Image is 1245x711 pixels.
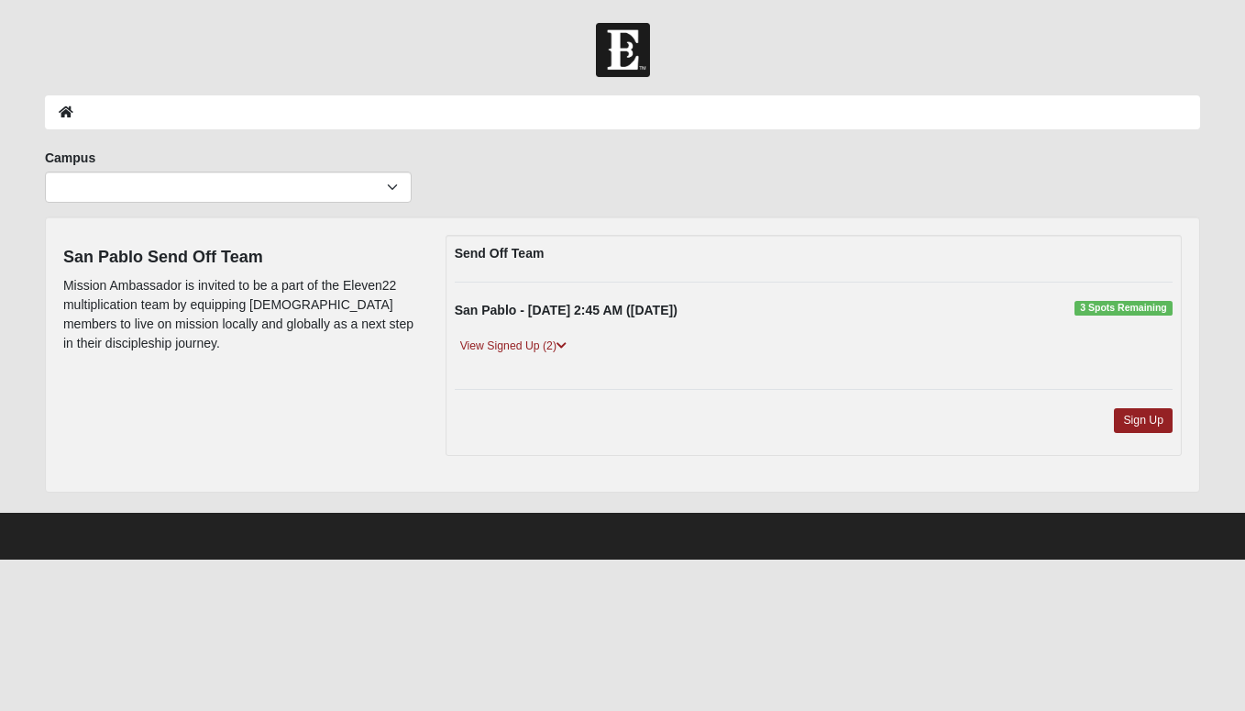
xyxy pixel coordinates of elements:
[455,303,678,317] strong: San Pablo - [DATE] 2:45 AM ([DATE])
[596,23,650,77] img: Church of Eleven22 Logo
[45,149,95,167] label: Campus
[1114,408,1173,433] a: Sign Up
[455,337,572,356] a: View Signed Up (2)
[63,248,418,268] h4: San Pablo Send Off Team
[455,246,545,261] strong: Send Off Team
[63,276,418,353] p: Mission Ambassador is invited to be a part of the Eleven22 multiplication team by equipping [DEMO...
[1074,301,1173,316] span: 3 Spots Remaining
